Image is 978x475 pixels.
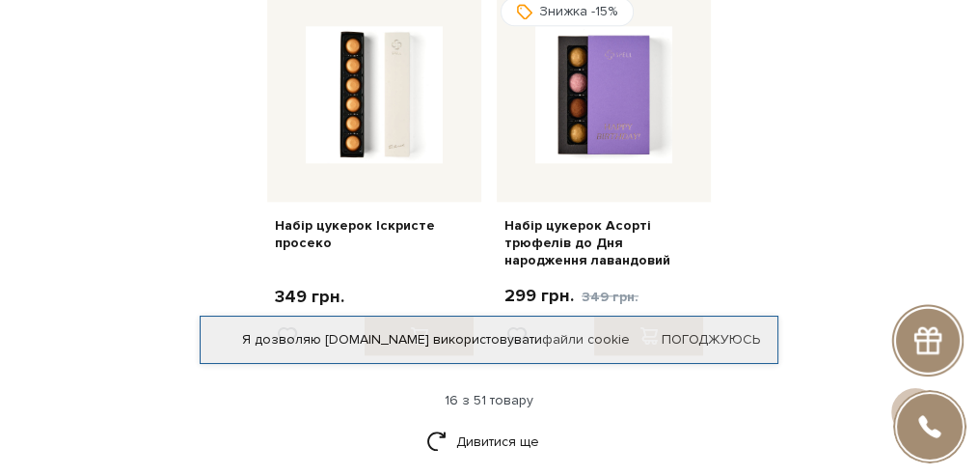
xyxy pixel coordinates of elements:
[426,425,552,459] a: Дивитися ще
[504,285,638,308] p: 299 грн.
[275,286,344,308] p: 349 грн.
[504,217,703,270] a: Набір цукерок Асорті трюфелів до Дня народження лавандовий
[542,331,630,348] a: файли cookie
[662,331,760,349] a: Погоджуюсь
[201,331,777,349] div: Я дозволяю [DOMAIN_NAME] використовувати
[30,392,948,409] div: 16 з 51 товару
[582,289,638,305] span: 349 грн.
[275,217,474,252] a: Набір цукерок Іскристе просеко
